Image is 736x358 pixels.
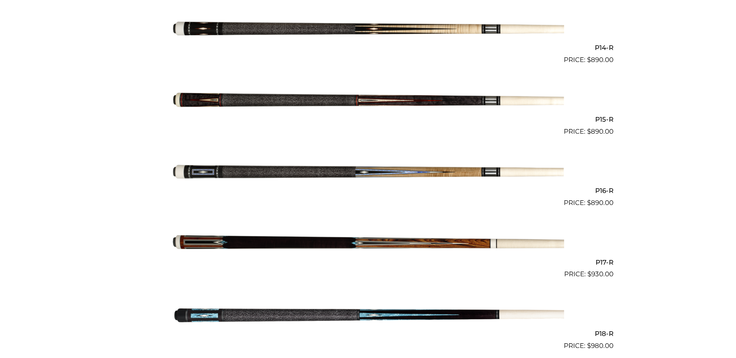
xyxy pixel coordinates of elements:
bdi: 930.00 [587,270,613,278]
span: $ [587,199,591,207]
img: P16-R [172,140,564,205]
span: $ [587,56,591,64]
bdi: 890.00 [587,199,613,207]
a: P15-R $890.00 [123,68,613,136]
img: P18-R [172,282,564,348]
span: $ [587,342,591,349]
span: $ [587,127,591,135]
h2: P16-R [123,184,613,198]
bdi: 980.00 [587,342,613,349]
h2: P17-R [123,255,613,269]
h2: P18-R [123,326,613,341]
a: P18-R $980.00 [123,282,613,351]
h2: P15-R [123,112,613,126]
a: P17-R $930.00 [123,211,613,279]
a: P16-R $890.00 [123,140,613,208]
img: P15-R [172,68,564,133]
span: $ [587,270,591,278]
bdi: 890.00 [587,56,613,64]
img: P17-R [172,211,564,276]
bdi: 890.00 [587,127,613,135]
h2: P14-R [123,41,613,55]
